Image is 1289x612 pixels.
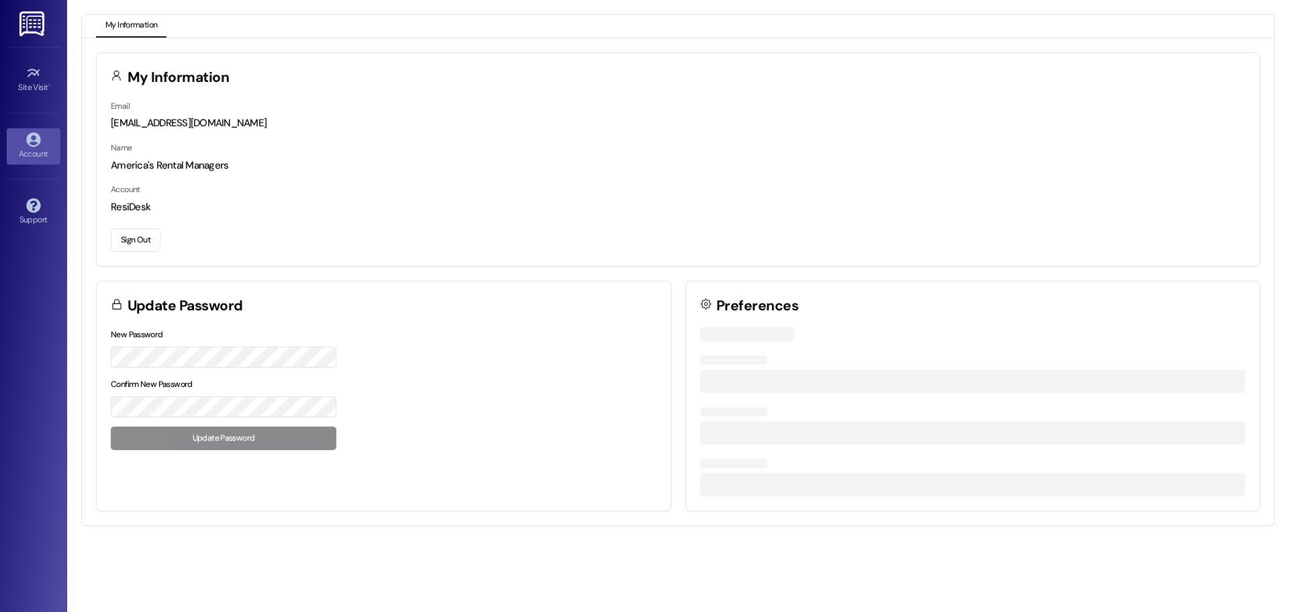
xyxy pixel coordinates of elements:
[48,81,50,90] span: •
[111,142,132,153] label: Name
[111,184,140,195] label: Account
[7,62,60,98] a: Site Visit •
[716,299,798,313] h3: Preferences
[111,116,1245,130] div: [EMAIL_ADDRESS][DOMAIN_NAME]
[111,329,163,340] label: New Password
[7,194,60,230] a: Support
[111,101,130,112] label: Email
[111,159,1245,173] div: America's Rental Managers
[111,200,1245,214] div: ResiDesk
[128,299,243,313] h3: Update Password
[128,71,230,85] h3: My Information
[111,379,193,390] label: Confirm New Password
[111,228,160,252] button: Sign Out
[96,15,166,38] button: My Information
[7,128,60,165] a: Account
[19,11,47,36] img: ResiDesk Logo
